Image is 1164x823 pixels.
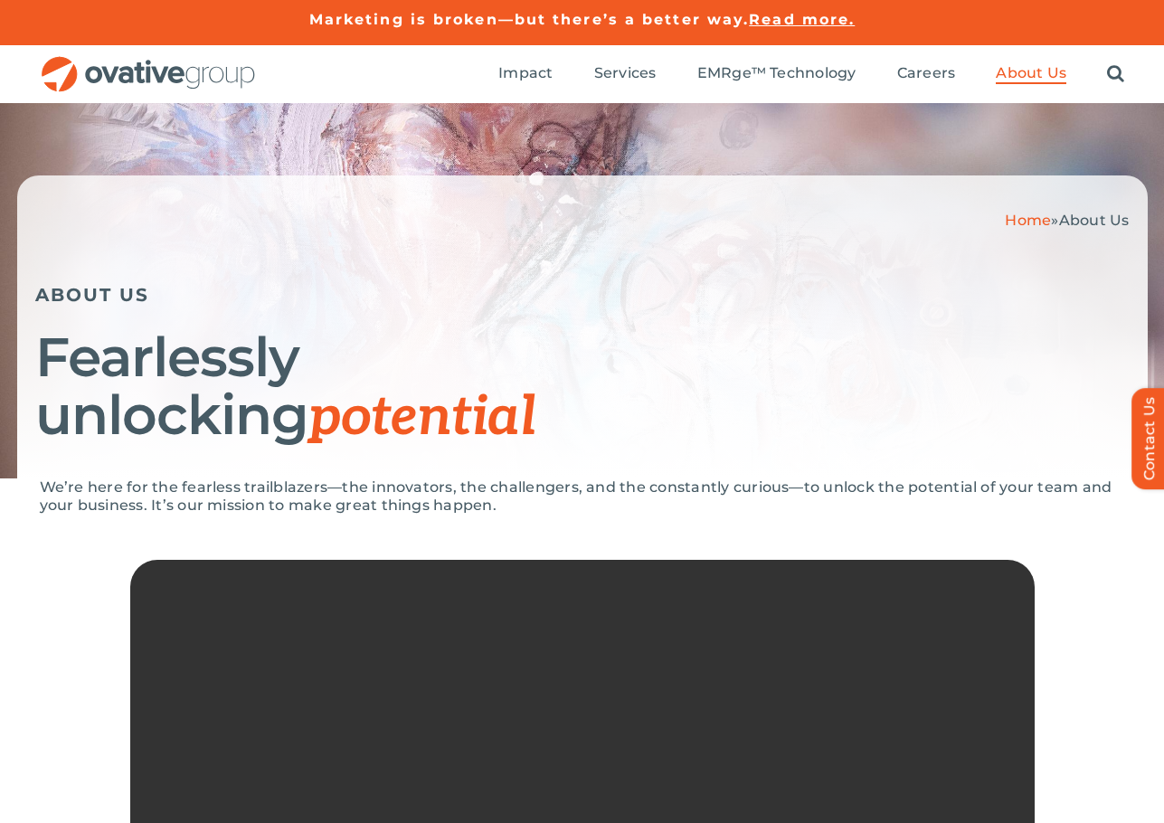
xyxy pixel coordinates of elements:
a: Search [1107,64,1124,84]
a: About Us [996,64,1066,84]
span: About Us [996,64,1066,82]
span: Impact [498,64,553,82]
a: Read more. [749,11,855,28]
h1: Fearlessly unlocking [35,328,1130,447]
a: Services [594,64,657,84]
span: Services [594,64,657,82]
a: Impact [498,64,553,84]
a: EMRge™ Technology [697,64,856,84]
span: EMRge™ Technology [697,64,856,82]
nav: Menu [498,45,1124,103]
span: » [1005,212,1129,229]
a: OG_Full_horizontal_RGB [40,54,257,71]
span: Careers [897,64,956,82]
span: About Us [1059,212,1130,229]
a: Home [1005,212,1051,229]
span: potential [308,385,535,450]
a: Careers [897,64,956,84]
p: We’re here for the fearless trailblazers—the innovators, the challengers, and the constantly curi... [40,478,1125,515]
a: Marketing is broken—but there’s a better way. [309,11,750,28]
h5: ABOUT US [35,284,1130,306]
